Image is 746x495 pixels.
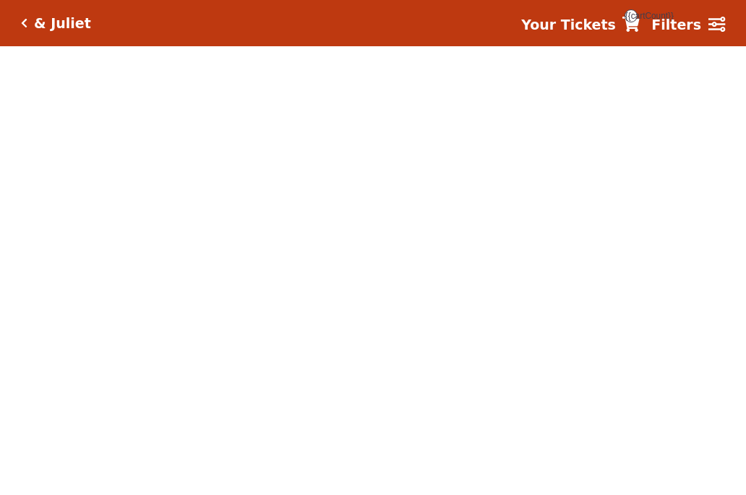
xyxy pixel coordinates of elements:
[651,17,701,33] strong: Filters
[521,17,616,33] strong: Your Tickets
[521,14,640,35] a: Your Tickets {{cartCount}}
[651,14,725,35] a: Filters
[625,9,638,22] span: {{cartCount}}
[21,18,27,28] a: Click here to go back to filters
[34,15,91,32] h5: & Juliet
